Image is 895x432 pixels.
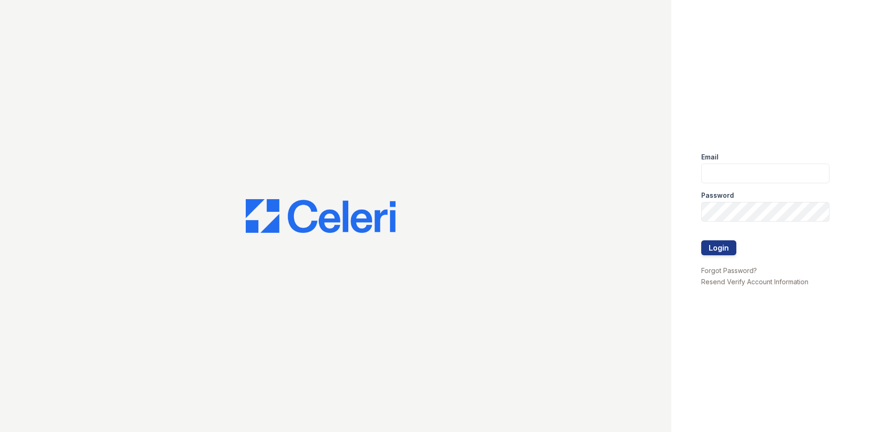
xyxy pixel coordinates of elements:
[701,191,734,200] label: Password
[701,152,719,162] label: Email
[701,266,757,274] a: Forgot Password?
[701,278,808,286] a: Resend Verify Account Information
[246,199,396,233] img: CE_Logo_Blue-a8612792a0a2168367f1c8372b55b34899dd931a85d93a1a3d3e32e68fde9ad4.png
[701,240,736,255] button: Login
